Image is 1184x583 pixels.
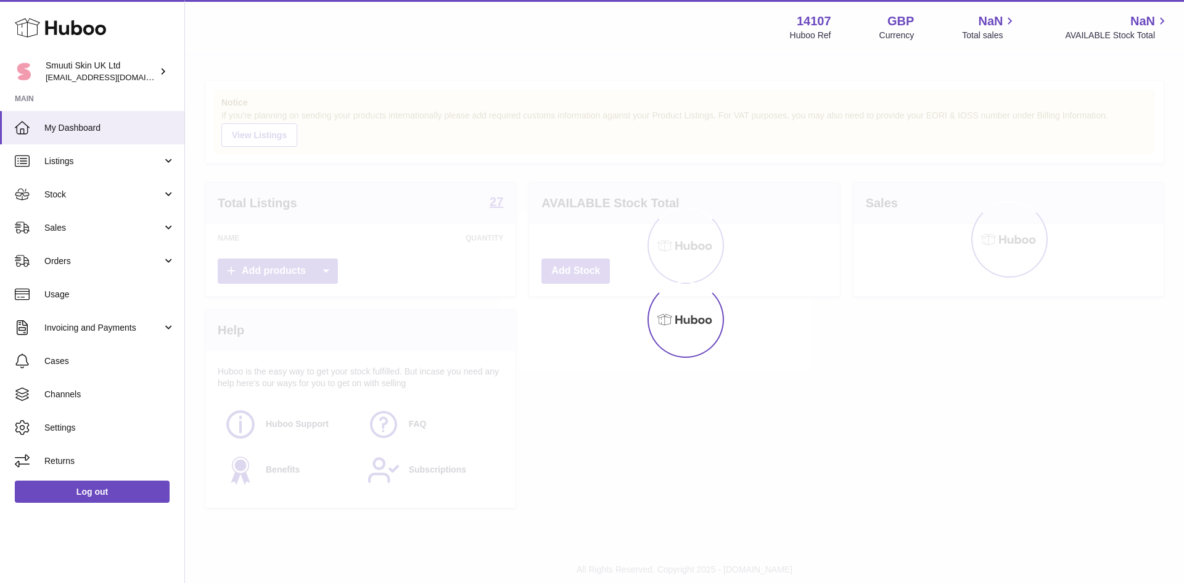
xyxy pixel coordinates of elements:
[44,122,175,134] span: My Dashboard
[797,13,831,30] strong: 14107
[962,13,1017,41] a: NaN Total sales
[1065,30,1169,41] span: AVAILABLE Stock Total
[1130,13,1155,30] span: NaN
[44,422,175,434] span: Settings
[879,30,915,41] div: Currency
[1065,13,1169,41] a: NaN AVAILABLE Stock Total
[44,222,162,234] span: Sales
[44,389,175,400] span: Channels
[962,30,1017,41] span: Total sales
[15,481,170,503] a: Log out
[44,255,162,267] span: Orders
[15,62,33,81] img: internalAdmin-14107@internal.huboo.com
[978,13,1003,30] span: NaN
[44,189,162,201] span: Stock
[46,60,157,83] div: Smuuti Skin UK Ltd
[46,72,181,82] span: [EMAIL_ADDRESS][DOMAIN_NAME]
[44,455,175,467] span: Returns
[790,30,831,41] div: Huboo Ref
[887,13,914,30] strong: GBP
[44,355,175,367] span: Cases
[44,155,162,167] span: Listings
[44,322,162,334] span: Invoicing and Payments
[44,289,175,300] span: Usage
